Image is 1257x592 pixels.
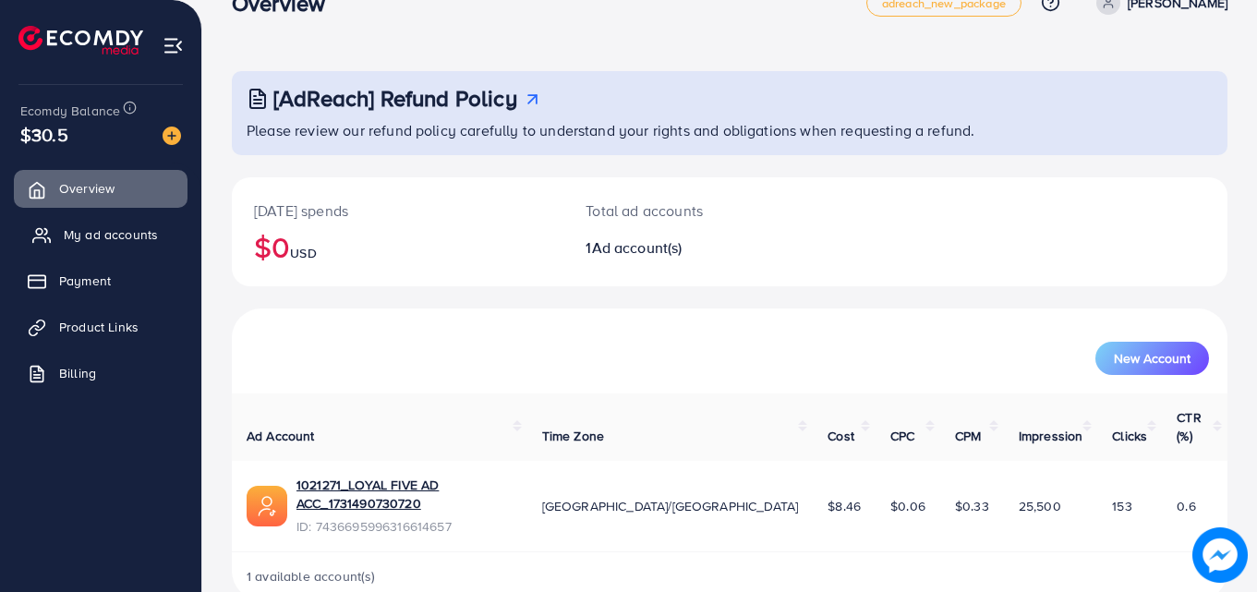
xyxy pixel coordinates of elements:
span: Product Links [59,318,139,336]
span: 1 available account(s) [247,567,376,586]
span: ID: 7436695996316614657 [296,517,513,536]
span: $30.5 [20,121,68,148]
img: image [163,127,181,145]
span: $8.46 [828,497,861,515]
a: 1021271_LOYAL FIVE AD ACC_1731490730720 [296,476,513,513]
p: [DATE] spends [254,199,541,222]
span: My ad accounts [64,225,158,244]
span: 153 [1112,497,1131,515]
span: Ecomdy Balance [20,102,120,120]
span: 25,500 [1019,497,1061,515]
p: Please review our refund policy carefully to understand your rights and obligations when requesti... [247,119,1216,141]
a: Billing [14,355,187,392]
span: Cost [828,427,854,445]
a: Product Links [14,308,187,345]
img: ic-ads-acc.e4c84228.svg [247,486,287,526]
button: New Account [1095,342,1209,375]
span: Time Zone [542,427,604,445]
span: $0.33 [955,497,989,515]
span: CTR (%) [1177,408,1201,445]
span: CPC [890,427,914,445]
h3: [AdReach] Refund Policy [273,85,517,112]
a: Payment [14,262,187,299]
span: 0.6 [1177,497,1195,515]
h2: $0 [254,229,541,264]
span: Ad account(s) [592,237,683,258]
img: menu [163,35,184,56]
span: Payment [59,272,111,290]
a: My ad accounts [14,216,187,253]
span: Impression [1019,427,1083,445]
span: Billing [59,364,96,382]
span: $0.06 [890,497,925,515]
span: CPM [955,427,981,445]
span: Ad Account [247,427,315,445]
img: image [1192,527,1248,583]
span: Clicks [1112,427,1147,445]
span: USD [290,244,316,262]
span: [GEOGRAPHIC_DATA]/[GEOGRAPHIC_DATA] [542,497,799,515]
span: New Account [1114,352,1191,365]
img: logo [18,26,143,54]
h2: 1 [586,239,791,257]
span: Overview [59,179,115,198]
a: Overview [14,170,187,207]
p: Total ad accounts [586,199,791,222]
